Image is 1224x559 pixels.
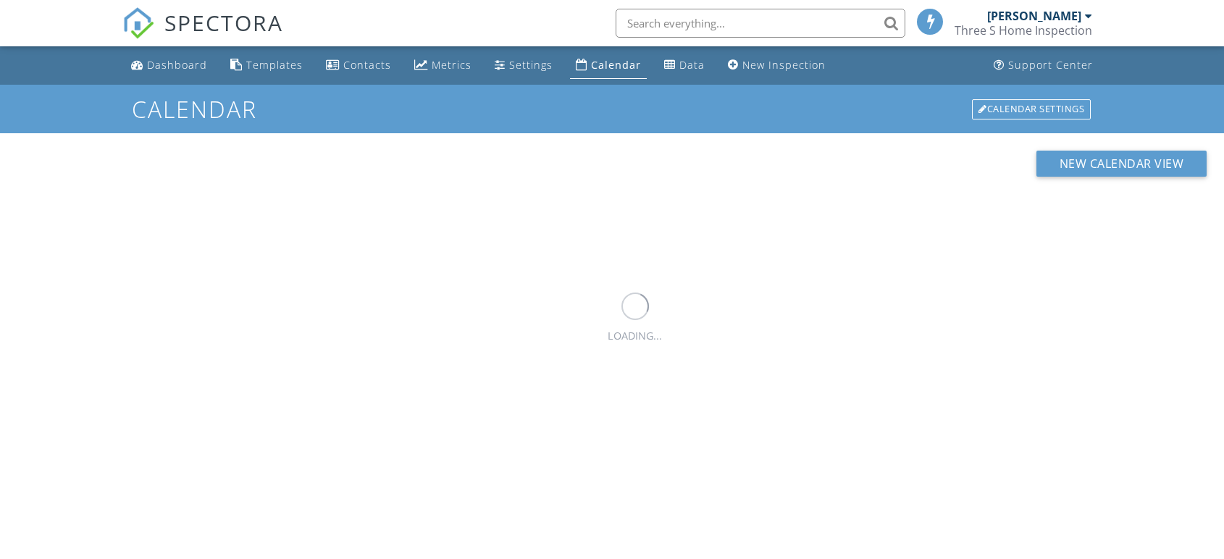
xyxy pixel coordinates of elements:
[972,99,1091,119] div: Calendar Settings
[225,52,309,79] a: Templates
[570,52,647,79] a: Calendar
[988,52,1099,79] a: Support Center
[608,328,662,344] div: LOADING...
[432,58,471,72] div: Metrics
[509,58,553,72] div: Settings
[408,52,477,79] a: Metrics
[320,52,397,79] a: Contacts
[955,23,1092,38] div: Three S Home Inspection
[1036,151,1207,177] button: New Calendar View
[742,58,826,72] div: New Inspection
[987,9,1081,23] div: [PERSON_NAME]
[971,98,1092,121] a: Calendar Settings
[591,58,641,72] div: Calendar
[122,20,283,50] a: SPECTORA
[343,58,391,72] div: Contacts
[1008,58,1093,72] div: Support Center
[147,58,207,72] div: Dashboard
[679,58,705,72] div: Data
[164,7,283,38] span: SPECTORA
[489,52,558,79] a: Settings
[125,52,213,79] a: Dashboard
[616,9,905,38] input: Search everything...
[722,52,831,79] a: New Inspection
[246,58,303,72] div: Templates
[122,7,154,39] img: The Best Home Inspection Software - Spectora
[132,96,1092,122] h1: Calendar
[658,52,710,79] a: Data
